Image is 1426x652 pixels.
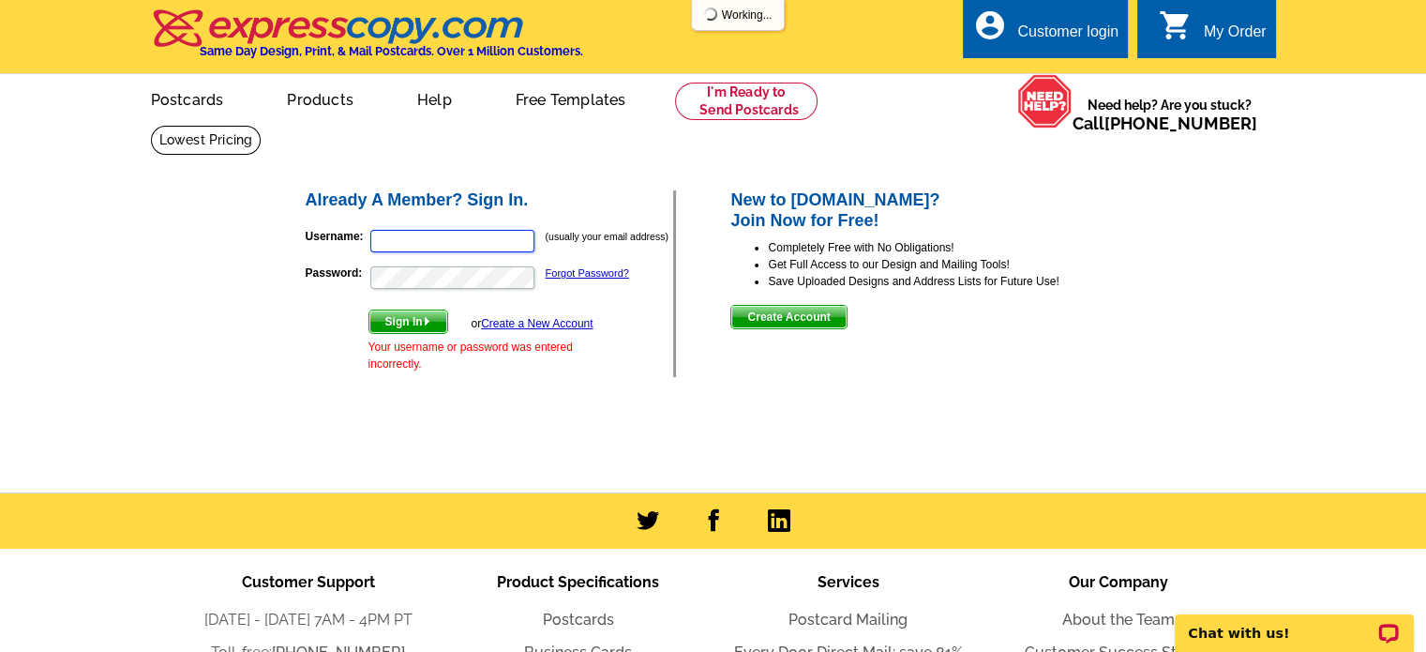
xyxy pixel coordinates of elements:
[788,611,908,629] a: Postcard Mailing
[242,573,375,591] span: Customer Support
[306,228,368,245] label: Username:
[200,44,583,58] h4: Same Day Design, Print, & Mail Postcards. Over 1 Million Customers.
[730,190,1123,231] h2: New to [DOMAIN_NAME]? Join Now for Free!
[1159,21,1267,44] a: shopping_cart My Order
[546,231,668,242] small: (usually your email address)
[768,273,1123,290] li: Save Uploaded Designs and Address Lists for Future Use!
[972,21,1118,44] a: account_circle Customer login
[306,190,674,211] h2: Already A Member? Sign In.
[1204,23,1267,50] div: My Order
[1069,573,1168,591] span: Our Company
[486,76,656,120] a: Free Templates
[543,611,614,629] a: Postcards
[818,573,879,591] span: Services
[1062,611,1175,629] a: About the Team
[1073,114,1257,133] span: Call
[481,317,593,330] a: Create a New Account
[768,239,1123,256] li: Completely Free with No Obligations!
[423,317,431,326] img: button-next-arrow-white.png
[972,8,1006,42] i: account_circle
[121,76,254,120] a: Postcards
[703,7,718,22] img: loading...
[731,306,846,328] span: Create Account
[1163,593,1426,652] iframe: LiveChat chat widget
[1104,114,1257,133] a: [PHONE_NUMBER]
[306,265,368,281] label: Password:
[387,76,482,120] a: Help
[173,609,443,631] li: [DATE] - [DATE] 7AM - 4PM PT
[1073,96,1267,133] span: Need help? Are you stuck?
[1017,74,1073,129] img: help
[730,305,847,329] button: Create Account
[368,310,448,334] button: Sign In
[1159,8,1193,42] i: shopping_cart
[1017,23,1118,50] div: Customer login
[546,267,629,279] a: Forgot Password?
[257,76,383,120] a: Products
[151,23,583,58] a: Same Day Design, Print, & Mail Postcards. Over 1 Million Customers.
[368,339,593,372] div: Your username or password was entered incorrectly.
[768,256,1123,273] li: Get Full Access to our Design and Mailing Tools!
[369,311,447,333] span: Sign In
[471,315,593,332] div: or
[497,573,659,591] span: Product Specifications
